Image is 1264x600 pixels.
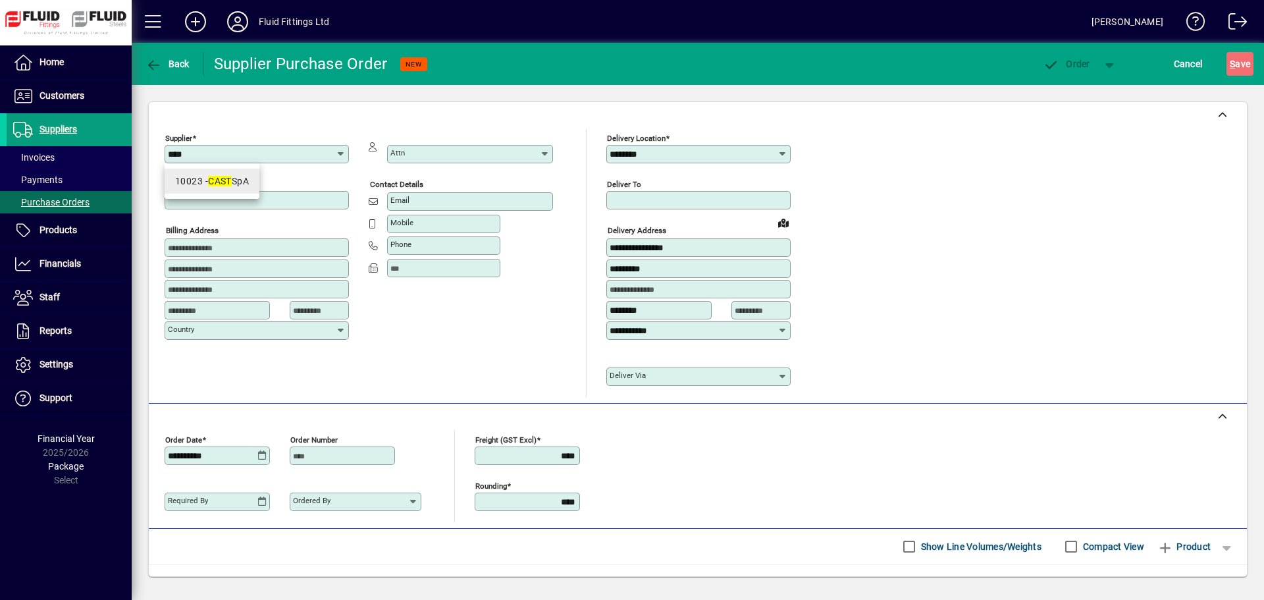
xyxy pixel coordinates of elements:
div: Fluid Fittings Ltd [259,11,329,32]
label: Show Line Volumes/Weights [918,540,1041,553]
a: Purchase Orders [7,191,132,213]
a: Staff [7,281,132,314]
label: Compact View [1080,540,1144,553]
span: Settings [39,359,73,369]
span: Purchase Orders [13,197,90,207]
mat-label: Order date [165,435,202,444]
span: Reports [39,325,72,336]
span: Package [48,461,84,472]
div: [PERSON_NAME] [1092,11,1163,32]
span: Back [145,59,190,69]
span: NEW [406,60,422,68]
mat-option: 10023 - CAST SpA [165,169,259,194]
a: Reports [7,315,132,348]
div: Supplier Purchase Order [214,53,388,74]
mat-label: Freight (GST excl) [475,435,537,444]
mat-label: Attn [390,148,405,157]
mat-label: Deliver via [610,371,646,380]
mat-label: Ordered by [293,496,330,505]
a: Knowledge Base [1176,3,1205,45]
span: Financial Year [38,433,95,444]
a: Customers [7,80,132,113]
span: Support [39,393,72,403]
a: Settings [7,348,132,381]
div: 10023 - SpA [175,175,249,188]
a: Home [7,46,132,79]
a: Support [7,382,132,415]
button: Add [174,10,217,34]
span: Invoices [13,152,55,163]
a: Payments [7,169,132,191]
app-page-header-button: Back [132,52,204,76]
a: Financials [7,248,132,281]
mat-label: Mobile [390,218,413,227]
a: Products [7,214,132,247]
button: Profile [217,10,259,34]
span: Suppliers [39,124,77,134]
span: ave [1230,53,1250,74]
mat-label: Delivery Location [607,134,666,143]
mat-label: Email [390,196,409,205]
mat-label: Country [168,325,194,334]
span: S [1230,59,1235,69]
a: Invoices [7,146,132,169]
em: CAST [208,176,232,186]
span: Staff [39,292,60,302]
a: Logout [1219,3,1248,45]
mat-label: Deliver To [607,180,641,189]
span: Financials [39,258,81,269]
mat-label: Required by [168,496,208,505]
span: Products [39,225,77,235]
button: Order [1037,52,1097,76]
button: Back [142,52,193,76]
span: Payments [13,175,63,185]
mat-label: Order number [290,435,338,444]
span: Order [1043,59,1090,69]
mat-label: Supplier [165,134,192,143]
a: View on map [773,212,794,233]
span: Home [39,57,64,67]
mat-label: Rounding [475,481,507,490]
span: Customers [39,90,84,101]
button: Save [1226,52,1253,76]
button: Cancel [1171,52,1206,76]
mat-label: Phone [390,240,411,249]
span: Cancel [1174,53,1203,74]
